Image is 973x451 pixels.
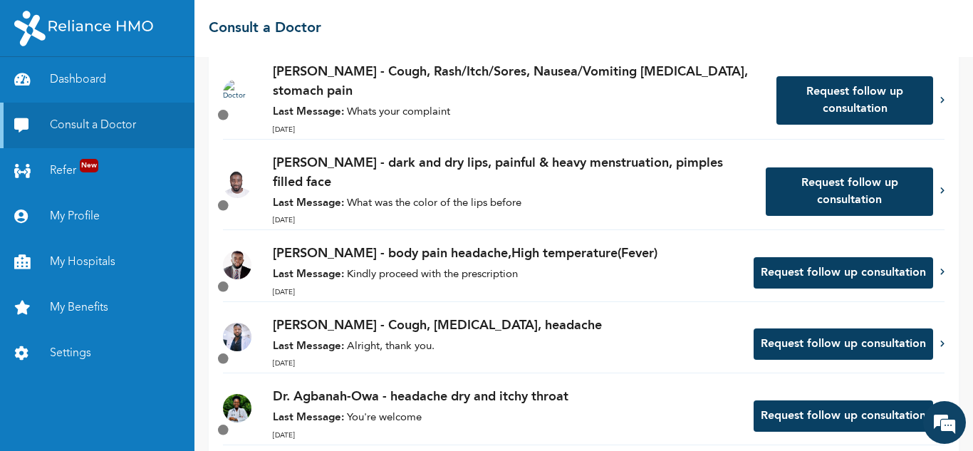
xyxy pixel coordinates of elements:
strong: Last Message: [273,269,344,280]
img: Doctor [223,170,251,198]
img: Doctor [223,251,251,279]
img: Doctor [223,323,251,351]
img: d_794563401_company_1708531726252_794563401 [26,71,58,107]
strong: Last Message: [273,107,344,118]
p: [DATE] [273,287,739,298]
button: Request follow up consultation [776,76,933,125]
p: Kindly proceed with the prescription [273,267,739,284]
div: FAQs [140,377,272,421]
button: Request follow up consultation [754,328,933,360]
span: We're online! [83,148,197,292]
img: RelianceHMO's Logo [14,11,153,46]
button: Request follow up consultation [754,257,933,289]
span: Conversation [7,402,140,412]
p: [PERSON_NAME] - Cough, [MEDICAL_DATA], headache [273,316,739,336]
img: Doctor [223,79,251,108]
p: You're welcome [273,410,739,427]
textarea: Type your message and hit 'Enter' [7,327,271,377]
div: Chat with us now [74,80,239,98]
button: Request follow up consultation [754,400,933,432]
p: What was the color of the lips before [273,196,751,212]
p: [PERSON_NAME] - dark and dry lips, painful & heavy menstruation, pimples filled face [273,154,751,192]
strong: Last Message: [273,341,344,352]
p: Dr. Agbanah-Owa - headache dry and itchy throat [273,388,739,407]
h2: Consult a Doctor [209,18,321,39]
p: Whats your complaint [273,105,762,121]
strong: Last Message: [273,198,344,209]
button: Request follow up consultation [766,167,933,216]
strong: Last Message: [273,413,344,423]
p: [DATE] [273,430,739,441]
p: Alright, thank you. [273,339,739,356]
p: [DATE] [273,358,739,369]
p: [DATE] [273,215,751,226]
p: [DATE] [273,125,762,135]
p: [PERSON_NAME] - Cough, Rash/Itch/Sores, Nausea/Vomiting [MEDICAL_DATA], stomach pain [273,63,762,101]
span: New [80,159,98,172]
p: [PERSON_NAME] - body pain headache,High temperature(Fever) [273,244,739,264]
div: Minimize live chat window [234,7,268,41]
img: Doctor [223,394,251,423]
